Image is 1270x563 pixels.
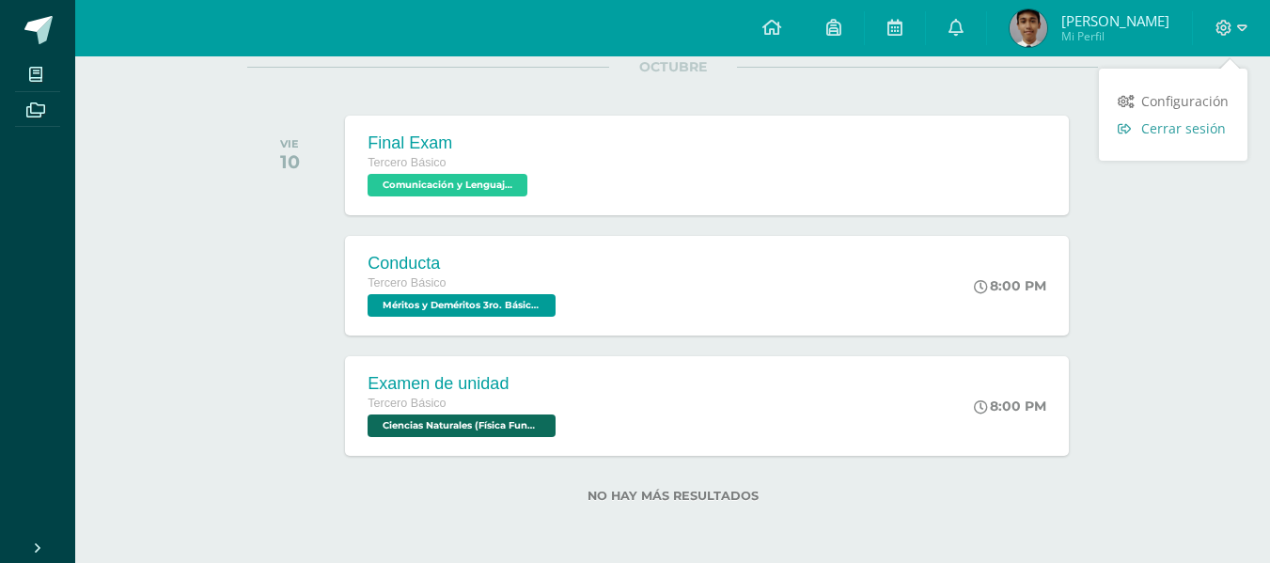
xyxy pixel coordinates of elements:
[368,397,446,410] span: Tercero Básico
[368,254,560,274] div: Conducta
[1061,28,1169,44] span: Mi Perfil
[1010,9,1047,47] img: 5e1607f168be525b3035f80accc40d56.png
[1141,92,1229,110] span: Configuración
[368,294,556,317] span: Méritos y Deméritos 3ro. Básico "D" 'D'
[368,133,532,153] div: Final Exam
[247,489,1098,503] label: No hay más resultados
[1099,87,1247,115] a: Configuración
[368,276,446,289] span: Tercero Básico
[280,150,300,173] div: 10
[974,398,1046,414] div: 8:00 PM
[609,58,737,75] span: OCTUBRE
[974,277,1046,294] div: 8:00 PM
[368,156,446,169] span: Tercero Básico
[1099,115,1247,142] a: Cerrar sesión
[1061,11,1169,30] span: [PERSON_NAME]
[1141,119,1226,137] span: Cerrar sesión
[368,374,560,394] div: Examen de unidad
[368,414,556,437] span: Ciencias Naturales (Física Fundamental) 'D'
[280,137,300,150] div: VIE
[368,174,527,196] span: Comunicación y Lenguaje, Idioma Extranjero Inglés 'D'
